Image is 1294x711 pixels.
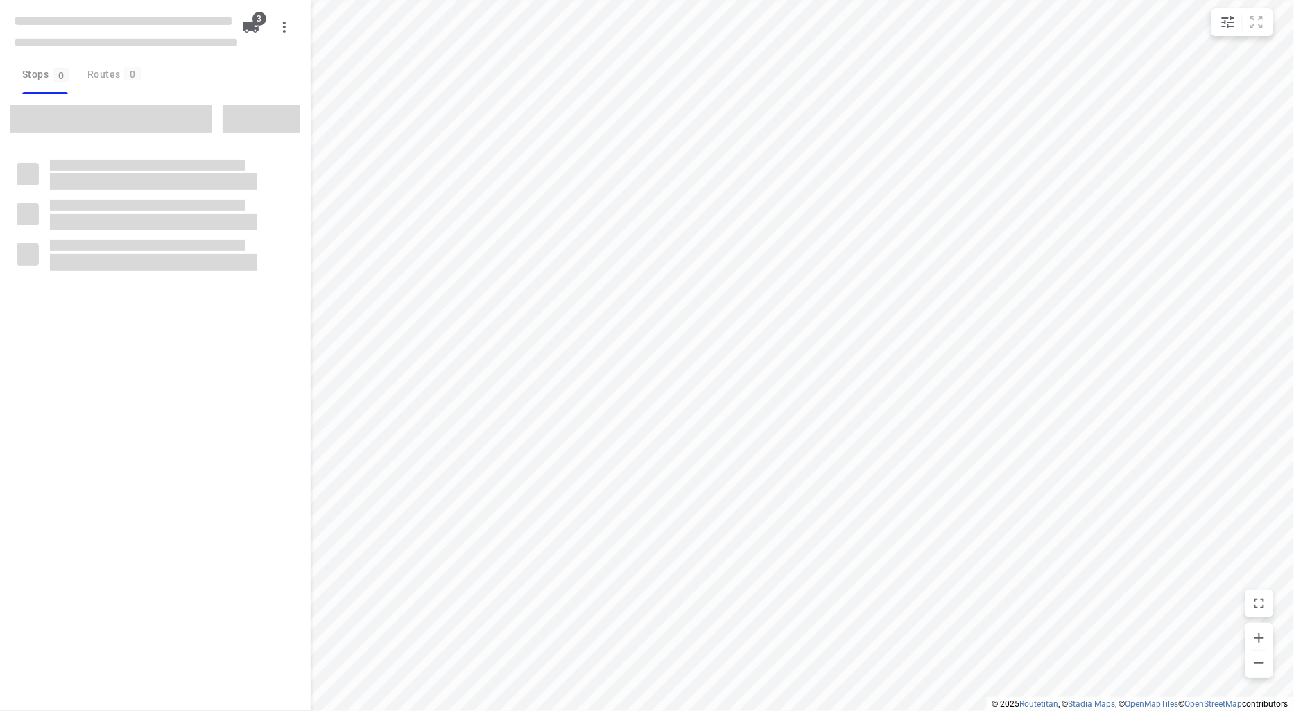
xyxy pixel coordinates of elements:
div: small contained button group [1211,8,1273,36]
a: Stadia Maps [1069,699,1116,709]
a: OpenMapTiles [1125,699,1179,709]
button: Map settings [1214,8,1242,36]
a: Routetitan [1020,699,1059,709]
a: OpenStreetMap [1185,699,1243,709]
li: © 2025 , © , © © contributors [992,699,1288,709]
